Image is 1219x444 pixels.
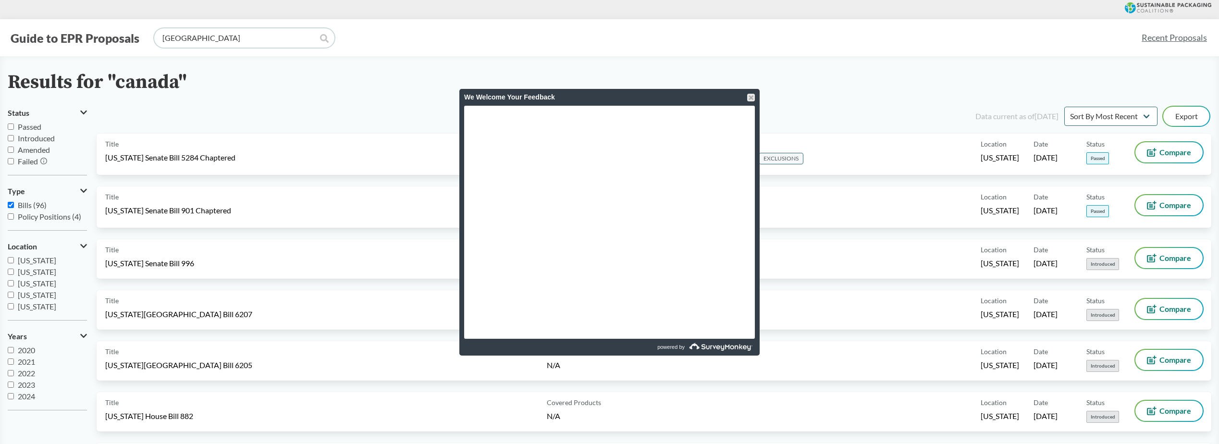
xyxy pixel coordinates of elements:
[1034,397,1048,407] span: Date
[105,245,119,255] span: Title
[18,212,81,221] span: Policy Positions (4)
[1034,139,1048,149] span: Date
[981,139,1007,149] span: Location
[1159,305,1191,313] span: Compare
[8,105,87,121] button: Status
[18,369,35,378] span: 2022
[1135,195,1203,215] button: Compare
[1159,356,1191,364] span: Compare
[8,332,27,341] span: Years
[657,339,685,356] span: powered by
[1135,299,1203,319] button: Compare
[8,393,14,399] input: 2024
[18,302,56,311] span: [US_STATE]
[1086,397,1105,407] span: Status
[8,328,87,345] button: Years
[1034,205,1058,216] span: [DATE]
[8,109,29,117] span: Status
[1086,346,1105,357] span: Status
[981,360,1019,370] span: [US_STATE]
[981,397,1007,407] span: Location
[1086,205,1109,217] span: Passed
[1135,248,1203,268] button: Compare
[18,122,41,131] span: Passed
[759,153,803,164] span: EXCLUSIONS
[1086,139,1105,149] span: Status
[18,279,56,288] span: [US_STATE]
[18,157,38,166] span: Failed
[1086,245,1105,255] span: Status
[105,309,252,320] span: [US_STATE][GEOGRAPHIC_DATA] Bill 6207
[1086,152,1109,164] span: Passed
[105,139,119,149] span: Title
[18,200,47,210] span: Bills (96)
[1086,309,1119,321] span: Introduced
[981,309,1019,320] span: [US_STATE]
[981,192,1007,202] span: Location
[18,357,35,366] span: 2021
[1086,192,1105,202] span: Status
[105,192,119,202] span: Title
[1034,346,1048,357] span: Date
[8,257,14,263] input: [US_STATE]
[1034,309,1058,320] span: [DATE]
[18,290,56,299] span: [US_STATE]
[981,346,1007,357] span: Location
[981,245,1007,255] span: Location
[8,158,14,164] input: Failed
[981,258,1019,269] span: [US_STATE]
[1034,258,1058,269] span: [DATE]
[1135,142,1203,162] button: Compare
[8,303,14,309] input: [US_STATE]
[18,267,56,276] span: [US_STATE]
[8,242,37,251] span: Location
[8,72,187,93] h2: Results for "canada"
[8,123,14,130] input: Passed
[8,382,14,388] input: 2023
[8,30,142,46] button: Guide to EPR Proposals
[975,111,1059,122] div: Data current as of [DATE]
[8,370,14,376] input: 2022
[18,345,35,355] span: 2020
[1159,148,1191,156] span: Compare
[1135,401,1203,421] button: Compare
[18,145,50,154] span: Amended
[105,205,231,216] span: [US_STATE] Senate Bill 901 Chaptered
[1034,152,1058,163] span: [DATE]
[1086,360,1119,372] span: Introduced
[1034,245,1048,255] span: Date
[981,152,1019,163] span: [US_STATE]
[1086,411,1119,423] span: Introduced
[1034,192,1048,202] span: Date
[105,411,193,421] span: [US_STATE] House Bill 882
[8,135,14,141] input: Introduced
[8,292,14,298] input: [US_STATE]
[1159,201,1191,209] span: Compare
[8,347,14,353] input: 2020
[1034,411,1058,421] span: [DATE]
[8,183,87,199] button: Type
[18,380,35,389] span: 2023
[18,134,55,143] span: Introduced
[8,269,14,275] input: [US_STATE]
[8,147,14,153] input: Amended
[1159,254,1191,262] span: Compare
[1086,296,1105,306] span: Status
[611,339,755,356] a: powered by
[981,296,1007,306] span: Location
[105,258,194,269] span: [US_STATE] Senate Bill 996
[1135,350,1203,370] button: Compare
[105,397,119,407] span: Title
[1159,407,1191,415] span: Compare
[8,238,87,255] button: Location
[1034,296,1048,306] span: Date
[547,411,560,420] span: N/A
[18,256,56,265] span: [US_STATE]
[154,28,334,48] input: Find a proposal
[105,152,235,163] span: [US_STATE] Senate Bill 5284 Chaptered
[105,346,119,357] span: Title
[981,411,1019,421] span: [US_STATE]
[18,392,35,401] span: 2024
[8,187,25,196] span: Type
[8,202,14,208] input: Bills (96)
